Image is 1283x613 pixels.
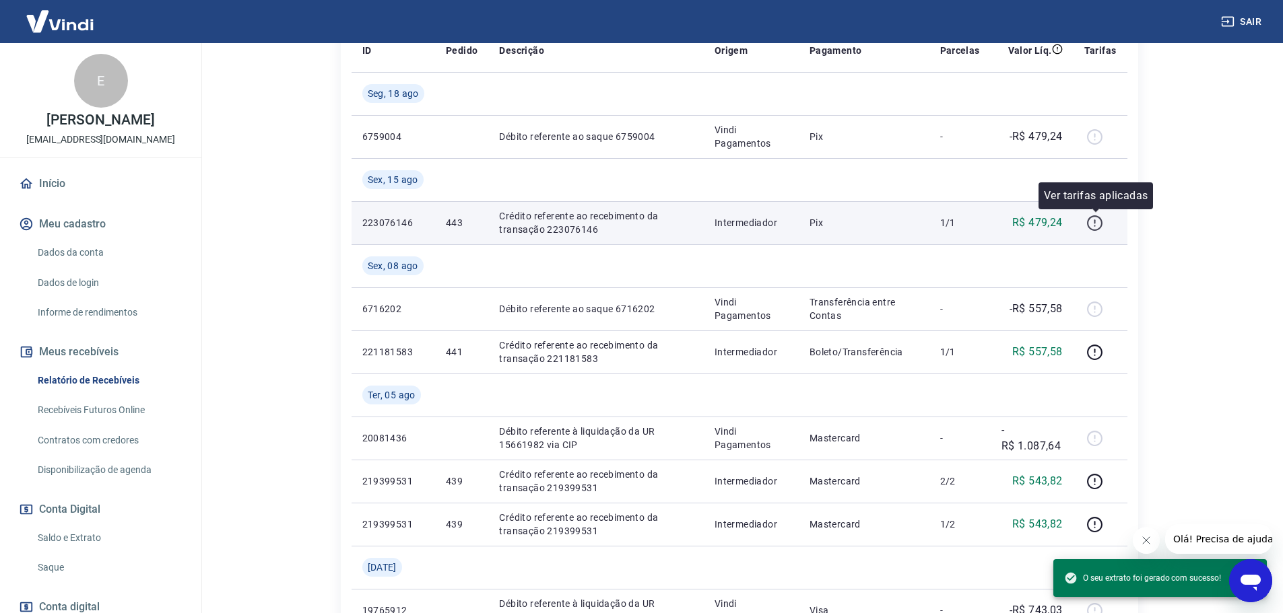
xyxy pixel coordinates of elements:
button: Meus recebíveis [16,337,185,367]
p: - [940,302,980,316]
p: Crédito referente ao recebimento da transação 219399531 [499,511,693,538]
span: Ter, 05 ago [368,388,416,402]
a: Contratos com credores [32,427,185,454]
p: - [940,130,980,143]
button: Sair [1218,9,1267,34]
p: 6716202 [362,302,424,316]
p: 1/1 [940,345,980,359]
p: Débito referente ao saque 6759004 [499,130,693,143]
p: 2/2 [940,474,980,488]
p: 441 [446,345,478,359]
p: 6759004 [362,130,424,143]
p: Pix [810,216,919,229]
iframe: Fechar mensagem [1133,527,1160,554]
p: Crédito referente ao recebimento da transação 223076146 [499,209,693,236]
p: 219399531 [362,474,424,488]
p: Vindi Pagamentos [715,123,788,150]
p: Pix [810,130,919,143]
p: Valor Líq. [1008,44,1052,57]
p: Crédito referente ao recebimento da transação 219399531 [499,468,693,495]
a: Dados da conta [32,239,185,266]
p: [PERSON_NAME] [46,113,154,127]
p: R$ 479,24 [1012,215,1063,231]
p: - [940,431,980,445]
p: 439 [446,517,478,531]
a: Disponibilização de agenda [32,456,185,484]
p: Transferência entre Contas [810,295,919,322]
p: 223076146 [362,216,424,229]
div: E [74,54,128,108]
p: Mastercard [810,431,919,445]
span: Sex, 08 ago [368,259,418,273]
button: Meu cadastro [16,209,185,239]
p: Intermediador [715,345,788,359]
p: Intermediador [715,474,788,488]
a: Saque [32,554,185,581]
p: R$ 557,58 [1012,344,1063,360]
p: -R$ 479,24 [1010,129,1063,145]
iframe: Botão para abrir a janela de mensagens [1229,559,1272,602]
p: Descrição [499,44,544,57]
p: Intermediador [715,517,788,531]
img: Vindi [16,1,104,42]
p: Boleto/Transferência [810,345,919,359]
span: Seg, 18 ago [368,87,419,100]
p: Vindi Pagamentos [715,425,788,452]
iframe: Mensagem da empresa [1165,524,1272,554]
p: Intermediador [715,216,788,229]
a: Informe de rendimentos [32,299,185,326]
p: ID [362,44,372,57]
p: R$ 543,82 [1012,516,1063,532]
p: 1/1 [940,216,980,229]
p: 439 [446,474,478,488]
span: Sex, 15 ago [368,173,418,186]
a: Relatório de Recebíveis [32,367,185,394]
button: Conta Digital [16,495,185,524]
p: Parcelas [940,44,980,57]
p: R$ 543,82 [1012,473,1063,489]
p: Mastercard [810,517,919,531]
a: Início [16,169,185,199]
p: 221181583 [362,345,424,359]
a: Saldo e Extrato [32,524,185,552]
span: [DATE] [368,561,397,574]
p: -R$ 557,58 [1010,301,1063,317]
span: Olá! Precisa de ajuda? [8,9,113,20]
p: 20081436 [362,431,424,445]
p: Vindi Pagamentos [715,295,788,322]
p: Origem [715,44,748,57]
p: 443 [446,216,478,229]
p: [EMAIL_ADDRESS][DOMAIN_NAME] [26,133,175,147]
a: Recebíveis Futuros Online [32,396,185,424]
p: 219399531 [362,517,424,531]
a: Dados de login [32,269,185,297]
p: Mastercard [810,474,919,488]
p: Débito referente à liquidação da UR 15661982 via CIP [499,425,693,452]
p: Crédito referente ao recebimento da transação 221181583 [499,338,693,365]
p: Débito referente ao saque 6716202 [499,302,693,316]
p: 1/2 [940,517,980,531]
p: Pedido [446,44,478,57]
p: -R$ 1.087,64 [1001,422,1063,454]
p: Pagamento [810,44,862,57]
p: Tarifas [1084,44,1117,57]
span: O seu extrato foi gerado com sucesso! [1064,571,1221,585]
p: Ver tarifas aplicadas [1044,188,1148,204]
